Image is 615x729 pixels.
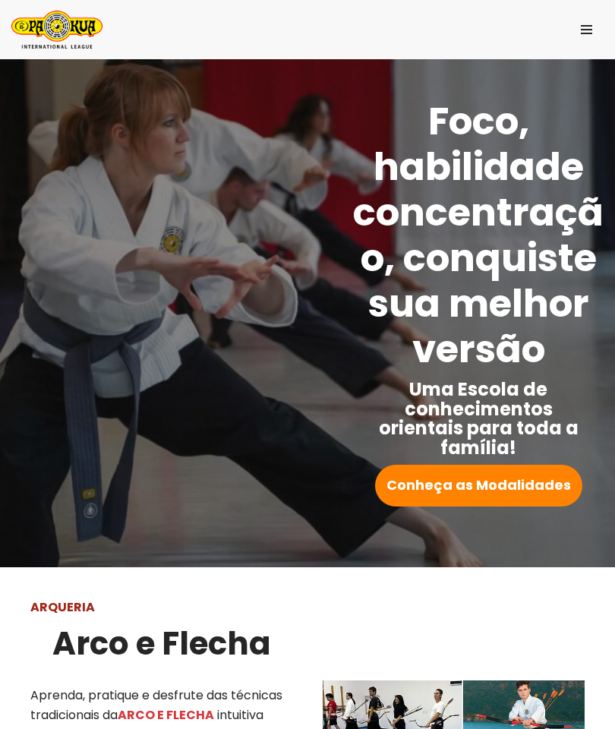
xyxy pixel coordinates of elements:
a: Conheça as Modalidades [375,465,582,507]
strong: Arco e Flecha [52,621,271,666]
strong: Uma Escola de conhecimentos orientais para toda a família! [379,377,579,460]
strong: Conheça as Modalidades [386,475,571,494]
button: Menu de navegação [569,17,604,42]
a: Pa-Kua Brasil Uma Escola de conhecimentos orientais para toda a família. Foco, habilidade concent... [11,11,102,49]
strong: ARQUERIA [30,598,95,616]
strong: Foco, habilidade concentração, conquiste sua melhor versão [353,94,604,376]
mark: ARCO E FLECHA [118,706,214,724]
